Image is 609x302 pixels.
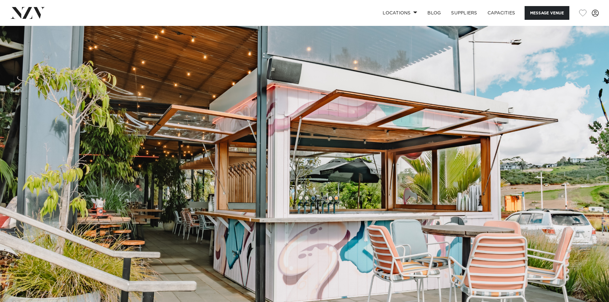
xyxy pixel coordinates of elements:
button: Message Venue [525,6,569,20]
a: Capacities [482,6,520,20]
img: nzv-logo.png [10,7,45,19]
a: Locations [378,6,422,20]
a: SUPPLIERS [446,6,482,20]
a: BLOG [422,6,446,20]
